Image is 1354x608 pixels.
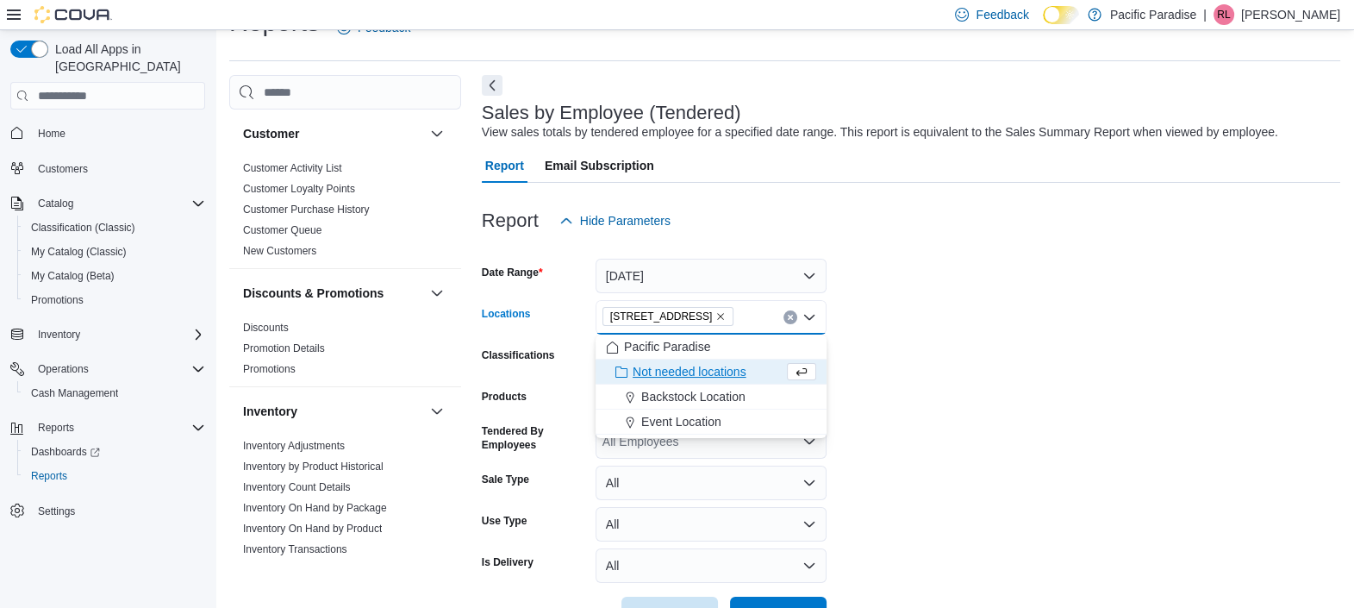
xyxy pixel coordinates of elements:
a: Dashboards [24,442,107,462]
span: Hide Parameters [580,212,671,229]
button: Hide Parameters [552,204,677,238]
span: Backstock Location [641,388,746,405]
button: Inventory [31,324,87,345]
button: Catalog [3,191,212,216]
span: Inventory [38,328,80,342]
a: Inventory Count Details [243,481,351,493]
span: Reports [31,417,205,438]
a: Promotions [243,363,296,375]
span: Customer Queue [243,223,321,237]
button: Classification (Classic) [17,216,212,240]
span: Package Details [243,563,318,577]
a: Customers [31,159,95,179]
div: Rheanne Lima [1214,4,1234,25]
span: Dashboards [31,445,100,459]
span: Customer Activity List [243,161,342,175]
a: Home [31,123,72,144]
span: Classification (Classic) [24,217,205,238]
a: Promotions [24,290,90,310]
button: All [596,466,827,500]
button: Event Location [596,410,827,435]
a: Promotion Details [243,342,325,354]
button: Discounts & Promotions [243,285,423,302]
button: Reports [31,417,81,438]
button: Remove 1087 H Street from selection in this group [715,311,726,322]
button: Settings [3,498,212,523]
h3: Discounts & Promotions [243,285,384,302]
nav: Complex example [10,113,205,568]
a: My Catalog (Beta) [24,266,122,286]
button: Inventory [3,323,212,347]
button: Clear input [783,310,797,324]
span: Inventory Transactions [243,542,347,556]
span: Settings [38,505,75,518]
span: Settings [31,500,205,522]
span: Pacific Paradise [624,338,710,355]
a: Settings [31,501,82,522]
button: Reports [17,464,212,488]
button: Backstock Location [596,385,827,410]
span: Operations [31,359,205,379]
a: Inventory On Hand by Product [243,523,382,535]
span: My Catalog (Classic) [24,241,205,262]
span: [STREET_ADDRESS] [610,308,713,325]
button: Customers [3,156,212,181]
span: Event Location [641,413,721,430]
span: Feedback [976,6,1028,23]
span: Dark Mode [1043,24,1044,25]
span: Promotion Details [243,342,325,355]
button: Customer [427,123,447,144]
button: Not needed locations [596,360,827,385]
span: Report [485,148,524,183]
span: Load All Apps in [GEOGRAPHIC_DATA] [48,41,205,75]
label: Classifications [482,348,555,362]
h3: Customer [243,125,299,142]
span: Discounts [243,321,289,335]
span: Operations [38,362,89,376]
label: Products [482,390,527,404]
span: 1087 H Street [602,307,734,326]
p: [PERSON_NAME] [1241,4,1340,25]
a: Inventory Transactions [243,543,347,555]
h3: Report [482,210,539,231]
a: Reports [24,466,74,486]
span: My Catalog (Classic) [31,245,127,259]
button: My Catalog (Classic) [17,240,212,264]
p: | [1203,4,1207,25]
span: Inventory On Hand by Package [243,501,387,515]
a: Dashboards [17,440,212,464]
a: Cash Management [24,383,125,404]
span: My Catalog (Beta) [24,266,205,286]
span: Inventory Adjustments [243,439,345,453]
p: Pacific Paradise [1110,4,1196,25]
label: Tendered By Employees [482,424,589,452]
span: Reports [24,466,205,486]
a: My Catalog (Classic) [24,241,134,262]
button: Discounts & Promotions [427,283,447,304]
span: Home [38,127,66,141]
span: Reports [31,469,67,483]
span: RL [1217,4,1230,25]
span: Not needed locations [633,363,746,380]
a: Customer Activity List [243,162,342,174]
span: Catalog [31,193,205,214]
a: Inventory by Product Historical [243,461,384,473]
span: Promotions [243,362,296,376]
span: Inventory Count Details [243,480,351,494]
img: Cova [34,6,112,23]
label: Is Delivery [482,555,533,569]
span: Customers [38,162,88,176]
a: Customer Queue [243,224,321,236]
button: Pacific Paradise [596,335,827,360]
button: Promotions [17,288,212,312]
button: Operations [3,357,212,381]
button: Reports [3,416,212,440]
button: Inventory [243,403,423,420]
input: Dark Mode [1043,6,1079,24]
a: Customer Loyalty Points [243,183,355,195]
label: Locations [482,307,531,321]
span: Customer Loyalty Points [243,182,355,196]
label: Date Range [482,266,543,279]
button: Cash Management [17,381,212,405]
